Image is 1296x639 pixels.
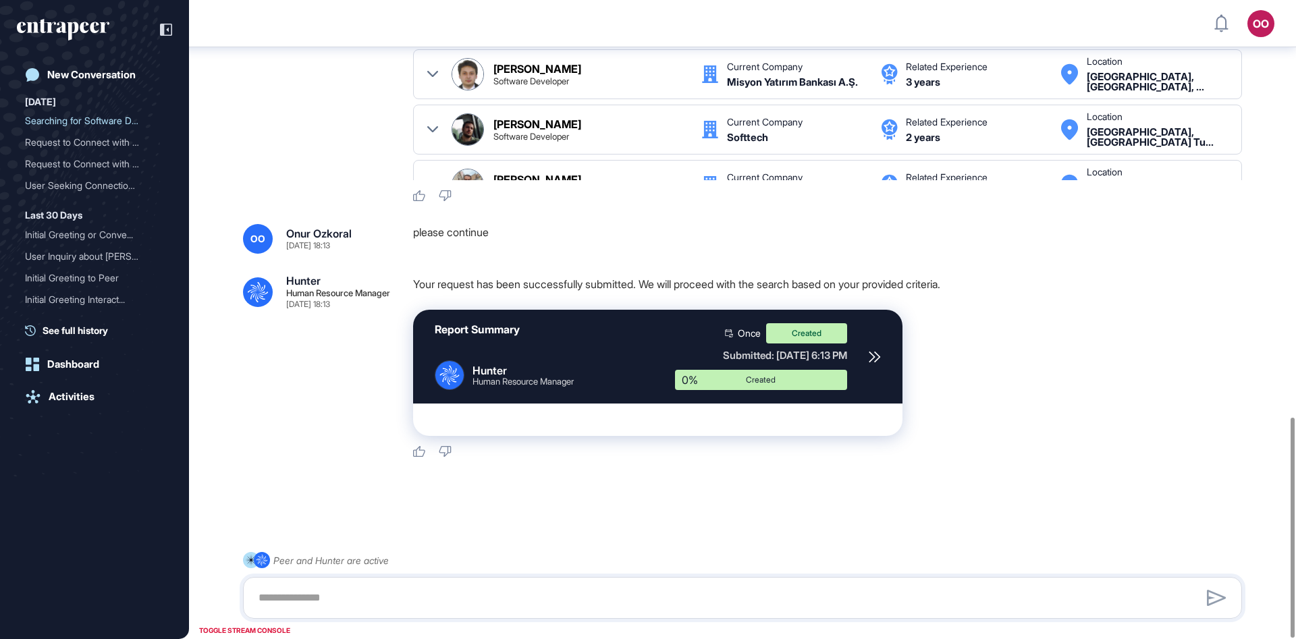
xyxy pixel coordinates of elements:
div: Report Summary [435,323,520,336]
div: Related Experience [906,173,988,182]
div: Initial Greeting Interaction [25,289,164,310]
div: New Conversation [47,69,136,81]
span: OO [250,233,265,244]
div: Onur Ozkoral [286,228,352,239]
div: entrapeer-logo [17,19,109,40]
img: Ömer Faruk Benli̇ [452,59,483,90]
p: Your request has been successfully submitted. We will proceed with the search based on your provi... [413,275,1253,293]
a: New Conversation [17,61,172,88]
div: Initial Greeting to Peer [25,267,164,289]
div: Software Developer [493,132,569,141]
div: Software Developer [493,77,569,86]
div: please continue [413,224,1253,254]
div: Request to Connect with H... [25,132,153,153]
div: [DATE] 18:13 [286,300,330,308]
img: Aziz Turhallı [452,114,483,145]
div: Request to Connect with Hunter [25,132,164,153]
div: Request to Connect with Hunter [25,153,164,175]
div: Location [1087,112,1123,121]
div: 3 years [906,77,940,87]
div: Location [1087,57,1123,66]
div: Initial Greeting to Peer [25,267,153,289]
a: Activities [17,383,172,410]
div: Submitted: [DATE] 6:13 PM [675,349,847,362]
div: Searching for Software De... [25,110,153,132]
div: [PERSON_NAME] [493,63,581,74]
div: Current Company [727,117,803,127]
div: Searching for Software Developers with Banking or Finance Experience in Turkiye (Max 5 Years Expe... [25,110,164,132]
div: Activities [49,391,94,403]
div: Last 30 Days [25,207,82,223]
a: Dashboard [17,351,172,378]
div: Softtech [727,132,768,142]
div: Initial Greeting or Conversation Starter [25,224,164,246]
div: Hunter [286,275,321,286]
div: User Inquiry about [PERSON_NAME]'... [25,246,153,267]
div: Initial Greeting Interact... [25,289,153,310]
div: Human Resource Manager [286,289,390,298]
div: [DATE] [25,94,56,110]
div: User Seeking Connection t... [25,175,153,196]
div: Dashboard [47,358,99,370]
div: Created [685,376,837,384]
div: Istanbul, Istanbul, Türkiye Turkey Turkey [1087,72,1228,92]
div: Misyon Yatırım Bankası A.Ş. [727,77,858,87]
div: Human Resource Manager [473,377,574,386]
div: User Seeking Connection to Hunter [25,175,164,196]
div: [PERSON_NAME] [493,119,581,130]
a: See full history [25,323,172,337]
div: Location [1087,167,1123,177]
div: [DATE] 18:13 [286,242,330,250]
div: Request to Connect with H... [25,153,153,175]
img: Alper Güngör [452,169,483,200]
div: Initial Greeting or Conve... [25,224,153,246]
div: Related Experience [906,62,988,72]
div: User Inquiry about Curie's Presence [25,246,164,267]
span: Once [738,329,761,338]
div: Current Company [727,62,803,72]
div: Istanbul, Türkiye Turkey Turkey [1087,127,1228,147]
div: [PERSON_NAME] [493,174,581,185]
button: OO [1247,10,1274,37]
span: See full history [43,323,108,337]
div: Related Experience [906,117,988,127]
div: Peer and Hunter are active [273,552,389,569]
div: 2 years [906,132,940,142]
div: Created [766,323,847,343]
div: 0% [675,370,718,390]
div: Hunter [473,364,574,377]
div: Current Company [727,173,803,182]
